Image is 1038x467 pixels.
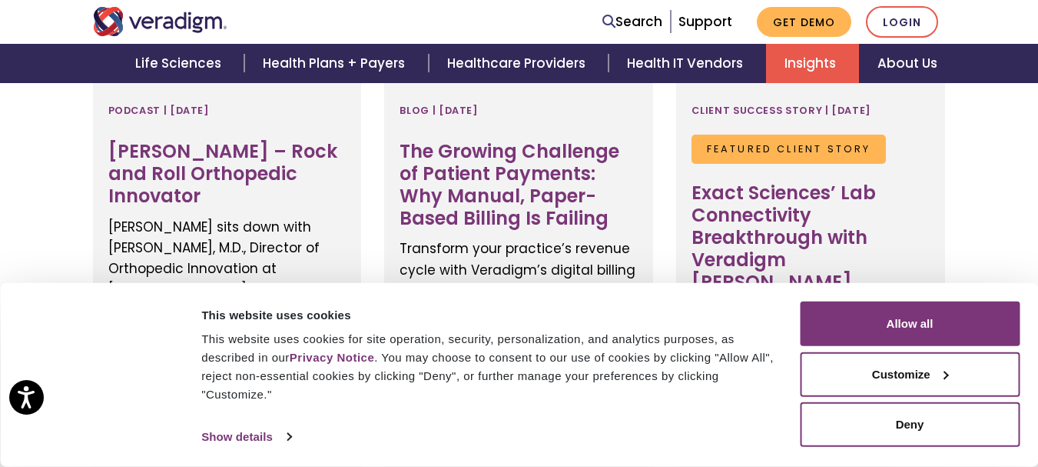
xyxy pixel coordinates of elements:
a: Insights [766,44,859,83]
a: Get Demo [757,7,851,37]
a: Show details [201,425,290,449]
a: Health IT Vendors [609,44,766,83]
a: Support [678,12,732,31]
a: Healthcare Providers [429,44,609,83]
span: Client Success Story | [DATE] [691,98,871,122]
div: This website uses cookies for site operation, security, personalization, and analytics purposes, ... [201,330,782,404]
iframe: Drift Chat Widget [732,390,1020,449]
a: Life Sciences [117,44,244,83]
h3: [PERSON_NAME] – Rock and Roll Orthopedic Innovator [108,141,347,207]
p: [PERSON_NAME] sits down with [PERSON_NAME], M.D., Director of Orthopedic Innovation at [GEOGRAPHI... [108,217,347,405]
span: Featured Client Story [691,135,885,164]
div: This website uses cookies [201,305,782,324]
h3: The Growing Challenge of Patient Payments: Why Manual, Paper-Based Billing Is Failing [400,141,638,229]
a: Privacy Notice [290,351,374,364]
a: Login [866,6,938,38]
a: Search [602,12,662,32]
button: Allow all [800,302,1020,346]
img: Veradigm logo [93,7,227,36]
span: Podcast | [DATE] [108,98,210,122]
h3: Exact Sciences’ Lab Connectivity Breakthrough with Veradigm [PERSON_NAME] [691,182,930,293]
button: Customize [800,352,1020,396]
a: Health Plans + Payers [244,44,428,83]
a: About Us [859,44,956,83]
p: Transform your practice’s revenue cycle with Veradigm’s digital billing and payments. Boost cash ... [400,239,638,343]
span: Blog | [DATE] [400,98,478,122]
